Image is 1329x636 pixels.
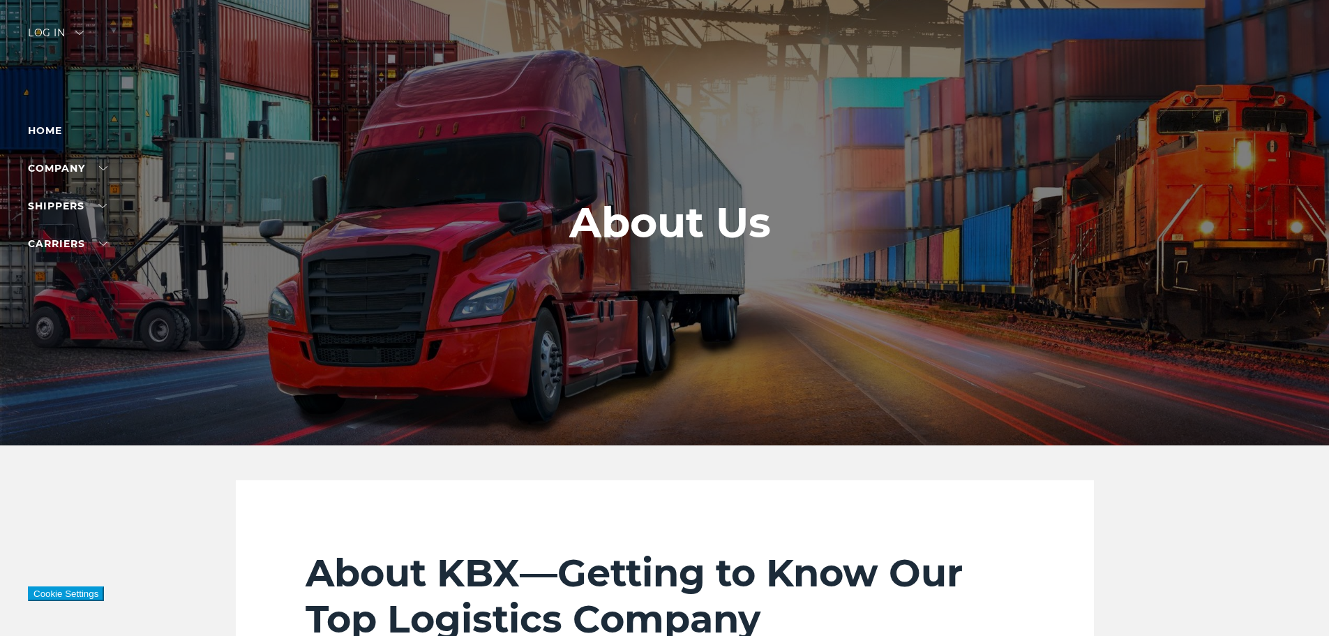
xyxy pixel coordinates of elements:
a: SHIPPERS [28,200,107,212]
img: kbx logo [613,28,717,89]
div: Log in [28,28,84,48]
a: Home [28,124,62,137]
a: Carriers [28,237,107,250]
h1: About Us [569,199,771,246]
a: Company [28,162,107,175]
button: Cookie Settings [28,586,104,601]
img: arrow [75,31,84,35]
